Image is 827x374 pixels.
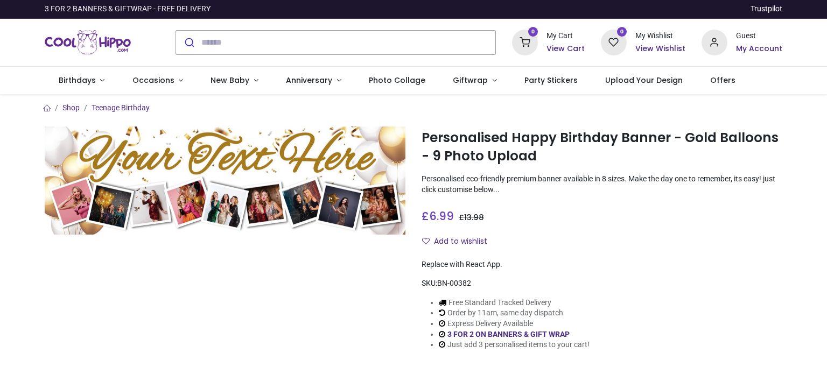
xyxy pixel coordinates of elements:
[447,330,570,338] a: 3 FOR 2 ON BANNERS & GIFT WRAP
[211,75,249,86] span: New Baby
[45,4,211,15] div: 3 FOR 2 BANNERS & GIFTWRAP - FREE DELIVERY
[45,126,405,235] img: Personalised Happy Birthday Banner - Gold Balloons - 9 Photo Upload
[272,67,355,95] a: Anniversary
[429,208,454,224] span: 6.99
[422,237,430,245] i: Add to wishlist
[710,75,735,86] span: Offers
[528,27,538,37] sup: 0
[59,75,96,86] span: Birthdays
[422,129,782,166] h1: Personalised Happy Birthday Banner - Gold Balloons - 9 Photo Upload
[422,232,496,251] button: Add to wishlistAdd to wishlist
[422,174,782,195] p: Personalised eco-friendly premium banner available in 8 sizes. Make the day one to remember, its ...
[524,75,578,86] span: Party Stickers
[439,67,510,95] a: Giftwrap
[45,27,131,58] img: Cool Hippo
[617,27,627,37] sup: 0
[45,27,131,58] a: Logo of Cool Hippo
[464,212,484,223] span: 13.98
[453,75,488,86] span: Giftwrap
[635,31,685,41] div: My Wishlist
[118,67,197,95] a: Occasions
[546,31,585,41] div: My Cart
[132,75,174,86] span: Occasions
[546,44,585,54] a: View Cart
[197,67,272,95] a: New Baby
[439,308,590,319] li: Order by 11am, same day dispatch
[369,75,425,86] span: Photo Collage
[422,208,454,224] span: £
[286,75,332,86] span: Anniversary
[45,67,118,95] a: Birthdays
[512,37,538,46] a: 0
[437,279,471,287] span: BN-00382
[62,103,80,112] a: Shop
[459,212,484,223] span: £
[176,31,201,54] button: Submit
[736,31,782,41] div: Guest
[422,278,782,289] div: SKU:
[601,37,627,46] a: 0
[422,259,782,270] div: Replace with React App.
[439,298,590,308] li: Free Standard Tracked Delivery
[605,75,683,86] span: Upload Your Design
[92,103,150,112] a: Teenage Birthday
[736,44,782,54] a: My Account
[635,44,685,54] a: View Wishlist
[439,340,590,350] li: Just add 3 personalised items to your cart!
[439,319,590,329] li: Express Delivery Available
[751,4,782,15] a: Trustpilot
